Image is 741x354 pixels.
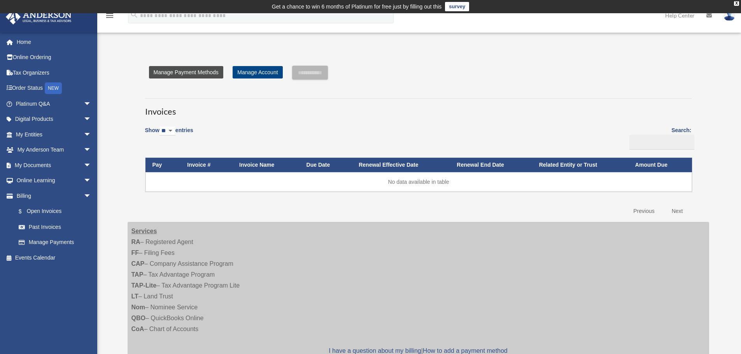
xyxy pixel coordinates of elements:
[131,249,139,256] strong: FF
[450,158,532,172] th: Renewal End Date: activate to sort column ascending
[5,50,103,65] a: Online Ordering
[5,80,103,96] a: Order StatusNEW
[131,228,157,234] strong: Services
[145,126,193,143] label: Show entries
[23,207,27,216] span: $
[5,250,103,265] a: Events Calendar
[131,239,140,245] strong: RA
[84,157,99,173] span: arrow_drop_down
[5,65,103,80] a: Tax Organizers
[5,173,103,188] a: Online Learningarrow_drop_down
[734,1,739,6] div: close
[5,142,103,158] a: My Anderson Teamarrow_drop_down
[723,10,735,21] img: User Pic
[233,66,282,78] a: Manage Account
[84,127,99,143] span: arrow_drop_down
[532,158,628,172] th: Related Entity or Trust: activate to sort column ascending
[5,127,103,142] a: My Entitiesarrow_drop_down
[131,315,145,321] strong: QBO
[105,11,114,20] i: menu
[300,158,352,172] th: Due Date: activate to sort column ascending
[666,203,689,219] a: Next
[4,9,74,24] img: Anderson Advisors Platinum Portal
[423,347,508,354] a: How to add a payment method
[84,96,99,112] span: arrow_drop_down
[131,282,157,289] strong: TAP-Lite
[45,82,62,94] div: NEW
[5,112,103,127] a: Digital Productsarrow_drop_down
[11,235,99,250] a: Manage Payments
[629,135,694,150] input: Search:
[84,142,99,158] span: arrow_drop_down
[145,98,692,118] h3: Invoices
[84,112,99,127] span: arrow_drop_down
[445,2,469,11] a: survey
[131,271,144,278] strong: TAP
[5,34,103,50] a: Home
[131,304,145,310] strong: Nom
[352,158,450,172] th: Renewal Effective Date: activate to sort column ascending
[627,126,692,150] label: Search:
[131,326,144,332] strong: CoA
[84,173,99,189] span: arrow_drop_down
[11,219,99,235] a: Past Invoices
[180,158,232,172] th: Invoice #: activate to sort column ascending
[272,2,442,11] div: Get a chance to win 6 months of Platinum for free just by filling out this
[145,158,180,172] th: Pay: activate to sort column descending
[329,347,421,354] a: I have a question about my billing
[11,204,95,220] a: $Open Invoices
[149,66,223,78] a: Manage Payment Methods
[84,188,99,204] span: arrow_drop_down
[131,260,145,267] strong: CAP
[5,188,99,204] a: Billingarrow_drop_down
[159,127,175,136] select: Showentries
[5,157,103,173] a: My Documentsarrow_drop_down
[131,293,138,300] strong: LT
[627,203,660,219] a: Previous
[130,10,138,19] i: search
[5,96,103,112] a: Platinum Q&Aarrow_drop_down
[105,14,114,20] a: menu
[145,172,692,192] td: No data available in table
[628,158,692,172] th: Amount Due: activate to sort column ascending
[232,158,300,172] th: Invoice Name: activate to sort column ascending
